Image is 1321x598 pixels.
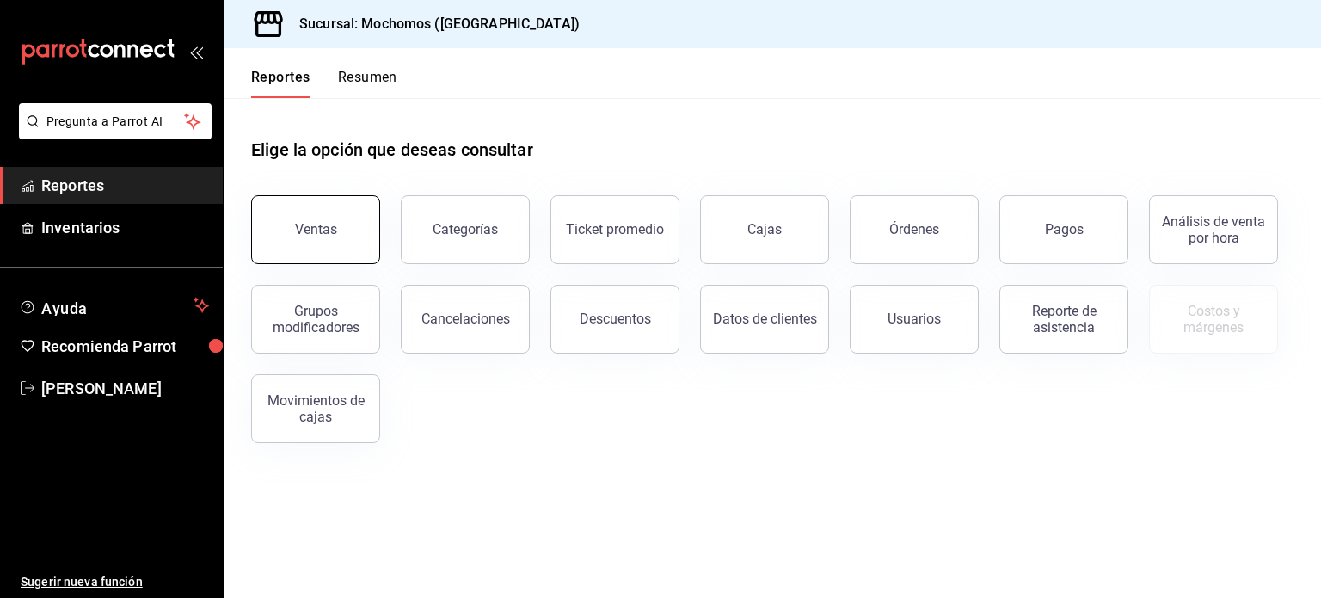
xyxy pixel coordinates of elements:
[21,573,209,591] span: Sugerir nueva función
[700,285,829,354] button: Datos de clientes
[850,195,979,264] button: Órdenes
[999,195,1128,264] button: Pagos
[251,137,533,163] h1: Elige la opción que deseas consultar
[550,285,679,354] button: Descuentos
[580,311,651,327] div: Descuentos
[251,285,380,354] button: Grupos modificadores
[41,216,209,239] span: Inventarios
[401,285,530,354] button: Cancelaciones
[251,69,397,98] div: navigation tabs
[421,311,510,327] div: Cancelaciones
[251,195,380,264] button: Ventas
[262,303,369,336] div: Grupos modificadores
[889,221,939,237] div: Órdenes
[295,221,337,237] div: Ventas
[1160,303,1267,336] div: Costos y márgenes
[433,221,498,237] div: Categorías
[850,285,979,354] button: Usuarios
[41,335,209,358] span: Recomienda Parrot
[550,195,679,264] button: Ticket promedio
[1149,285,1278,354] button: Contrata inventarios para ver este reporte
[46,113,185,131] span: Pregunta a Parrot AI
[19,103,212,139] button: Pregunta a Parrot AI
[251,69,310,98] button: Reportes
[1011,303,1117,336] div: Reporte de asistencia
[888,311,941,327] div: Usuarios
[747,219,783,240] div: Cajas
[566,221,664,237] div: Ticket promedio
[12,125,212,143] a: Pregunta a Parrot AI
[41,377,209,400] span: [PERSON_NAME]
[700,195,829,264] a: Cajas
[713,311,817,327] div: Datos de clientes
[1045,221,1084,237] div: Pagos
[338,69,397,98] button: Resumen
[41,174,209,197] span: Reportes
[1160,213,1267,246] div: Análisis de venta por hora
[189,45,203,59] button: open_drawer_menu
[401,195,530,264] button: Categorías
[286,14,580,34] h3: Sucursal: Mochomos ([GEOGRAPHIC_DATA])
[1149,195,1278,264] button: Análisis de venta por hora
[999,285,1128,354] button: Reporte de asistencia
[41,295,187,316] span: Ayuda
[262,392,369,425] div: Movimientos de cajas
[251,374,380,443] button: Movimientos de cajas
